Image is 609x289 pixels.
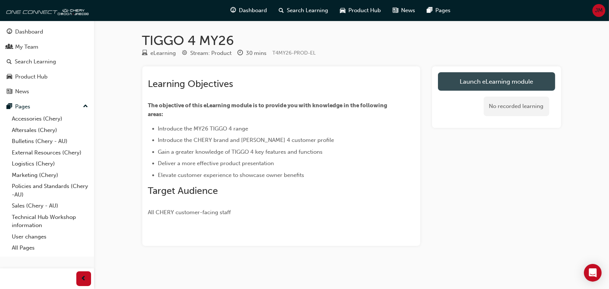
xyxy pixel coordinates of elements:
[287,6,328,15] span: Search Learning
[7,44,12,51] span: people-icon
[7,88,12,95] span: news-icon
[7,74,12,80] span: car-icon
[15,58,56,66] div: Search Learning
[9,200,91,212] a: Sales (Chery - AU)
[148,209,231,216] span: All CHERY customer-facing staff
[584,264,602,282] div: Open Intercom Messenger
[9,158,91,170] a: Logistics (Chery)
[9,113,91,125] a: Accessories (Chery)
[421,3,456,18] a: pages-iconPages
[9,125,91,136] a: Aftersales (Chery)
[3,85,91,98] a: News
[340,6,345,15] span: car-icon
[7,104,12,110] span: pages-icon
[9,212,91,231] a: Technical Hub Workshop information
[182,50,188,57] span: target-icon
[427,6,432,15] span: pages-icon
[142,32,561,49] h1: TIGGO 4 MY26
[3,24,91,100] button: DashboardMy TeamSearch LearningProduct HubNews
[191,49,232,58] div: Stream: Product
[348,6,381,15] span: Product Hub
[15,43,38,51] div: My Team
[238,50,243,57] span: clock-icon
[595,6,603,15] span: JM
[15,73,48,81] div: Product Hub
[151,49,176,58] div: eLearning
[3,40,91,54] a: My Team
[7,59,12,65] span: search-icon
[401,6,415,15] span: News
[158,172,304,178] span: Elevate customer experience to showcase owner benefits
[334,3,387,18] a: car-iconProduct Hub
[15,28,43,36] div: Dashboard
[9,231,91,243] a: User changes
[238,49,267,58] div: Duration
[9,147,91,159] a: External Resources (Chery)
[9,136,91,147] a: Bulletins (Chery - AU)
[15,102,30,111] div: Pages
[81,274,87,283] span: prev-icon
[273,50,316,56] span: Learning resource code
[158,149,323,155] span: Gain a greater knowledge of TIGGO 4 key features and functions
[148,78,233,90] span: Learning Objectives
[273,3,334,18] a: search-iconSearch Learning
[3,25,91,39] a: Dashboard
[15,87,29,96] div: News
[3,100,91,114] button: Pages
[279,6,284,15] span: search-icon
[142,49,176,58] div: Type
[83,102,88,111] span: up-icon
[438,72,555,91] a: Launch eLearning module
[393,6,398,15] span: news-icon
[142,50,148,57] span: learningResourceType_ELEARNING-icon
[3,55,91,69] a: Search Learning
[9,170,91,181] a: Marketing (Chery)
[9,242,91,254] a: All Pages
[3,70,91,84] a: Product Hub
[484,97,549,116] div: No recorded learning
[7,29,12,35] span: guage-icon
[158,137,334,143] span: Introduce the CHERY brand and [PERSON_NAME] 4 customer profile
[592,4,605,17] button: JM
[148,102,389,118] span: The objective of this eLearning module is to provide you with knowledge in the following areas:
[435,6,450,15] span: Pages
[9,181,91,200] a: Policies and Standards (Chery -AU)
[246,49,267,58] div: 30 mins
[230,6,236,15] span: guage-icon
[4,3,88,18] img: oneconnect
[225,3,273,18] a: guage-iconDashboard
[387,3,421,18] a: news-iconNews
[239,6,267,15] span: Dashboard
[158,160,274,167] span: Deliver a more effective product presentation
[182,49,232,58] div: Stream
[158,125,248,132] span: Introduce the MY26 TIGGO 4 range
[148,185,218,196] span: Target Audience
